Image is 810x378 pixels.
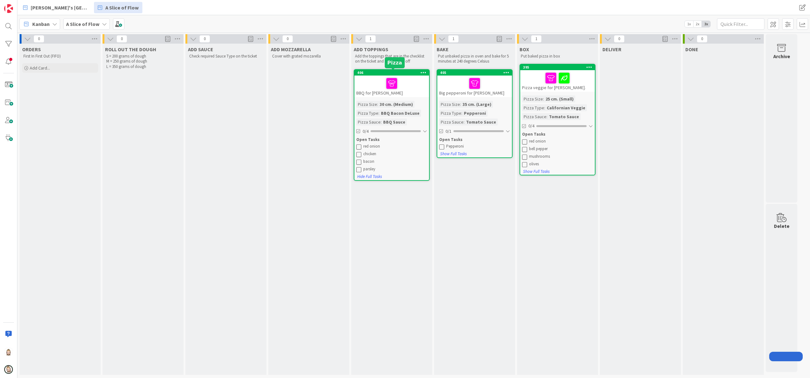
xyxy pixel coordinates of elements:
[282,35,293,43] span: 0
[199,35,210,43] span: 0
[106,64,180,69] p: L = 350 grams of dough
[66,21,99,27] b: A Slice of Flow
[271,46,311,52] span: ADD MOZZARELLA
[439,119,464,125] div: Pizza Sauce
[462,110,488,117] div: Pepperoni
[94,2,142,13] a: A Slice of Flow
[461,110,462,117] span: :
[438,54,511,64] p: Put unbaked pizza in oven and bake for 5 minutes at 240 degrees Celsius
[602,46,621,52] span: DELIVER
[545,104,587,111] div: Californian Veggie
[685,46,698,52] span: DONE
[378,110,379,117] span: :
[439,101,460,108] div: Pizza Size
[521,54,594,59] p: Put baked pizza in box
[702,21,710,27] span: 3x
[356,101,377,108] div: Pizza Size
[4,4,13,13] img: Visit kanbanzone.com
[188,46,213,52] span: ADD SAUCE
[363,167,427,172] div: parsley
[437,76,512,97] div: Big pepperoni for [PERSON_NAME]
[439,110,461,117] div: Pizza Type
[522,95,543,102] div: Pizza Size
[522,104,544,111] div: Pizza Type
[520,46,529,52] span: BOX
[697,35,707,43] span: 0
[363,151,427,156] div: chicken
[354,46,388,52] span: ADD TOPPINGS
[531,35,542,43] span: 1
[520,64,595,92] div: 395Pizza veggie for [PERSON_NAME].
[446,144,510,149] div: Pepperoni
[460,101,461,108] span: :
[773,52,790,60] div: Archive
[544,104,545,111] span: :
[529,154,593,159] div: mushrooms
[448,35,459,43] span: 1
[363,144,427,149] div: red onion
[437,70,512,76] div: 405
[363,159,427,164] div: bacon
[354,70,429,97] div: 406BBQ for [PERSON_NAME]
[116,35,127,43] span: 0
[23,54,97,59] p: First In First Out (FIFO)
[356,119,381,125] div: Pizza Sauce
[440,150,467,157] button: Show Full Tasks
[445,128,452,135] span: 0/1
[520,64,595,70] div: 395
[387,60,402,66] h5: Pizza
[543,95,544,102] span: :
[105,46,156,52] span: ROLL OUT THE DOUGH
[105,4,139,11] span: A Slice of Flow
[30,65,50,71] span: Add Card...
[377,101,378,108] span: :
[189,54,263,59] p: Check required Sauce Type on the ticket
[356,137,427,143] div: Open Tasks
[357,173,382,180] button: Hide Full Tasks
[520,70,595,92] div: Pizza veggie for [PERSON_NAME].
[437,46,449,52] span: BAKE
[528,123,534,129] span: 0/4
[464,119,498,125] div: Tomato Sauce
[523,168,550,175] button: Show Full Tasks
[614,35,625,43] span: 0
[4,365,13,374] img: avatar
[357,70,429,75] div: 406
[774,222,789,230] div: Delete
[365,35,376,43] span: 1
[717,18,764,30] input: Quick Filter...
[106,54,180,59] p: S = 200 grams of dough
[4,347,13,356] img: Rv
[355,54,428,64] p: Add the toppings that are in the checklist on the ticket and check them off
[31,4,88,11] span: [PERSON_NAME]'s [GEOGRAPHIC_DATA]
[34,35,44,43] span: 0
[106,59,180,64] p: M = 250 grams of dough
[544,95,575,102] div: 25 cm. (Small)
[437,70,512,97] div: 405Big pepperoni for [PERSON_NAME]
[440,70,512,75] div: 405
[439,137,510,143] div: Open Tasks
[464,119,464,125] span: :
[354,76,429,97] div: BBQ for [PERSON_NAME]
[529,146,593,151] div: bell pepper
[356,110,378,117] div: Pizza Type
[522,131,593,137] div: Open Tasks
[379,110,421,117] div: BBQ Bacon DeLuxe
[381,119,382,125] span: :
[529,139,593,144] div: red onion
[382,119,407,125] div: BBQ Sauce
[32,20,50,28] span: Kanban
[529,162,593,167] div: olives
[354,70,429,76] div: 406
[378,101,414,108] div: 30 cm. (Medium)
[461,101,493,108] div: 35 cm. (Large)
[272,54,346,59] p: Cover with grated mozarella
[363,128,369,135] span: 0/4
[547,113,581,120] div: Tomato Sauce
[22,46,41,52] span: ORDERS
[685,21,693,27] span: 1x
[523,65,595,70] div: 395
[19,2,92,13] a: [PERSON_NAME]'s [GEOGRAPHIC_DATA]
[693,21,702,27] span: 2x
[546,113,547,120] span: :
